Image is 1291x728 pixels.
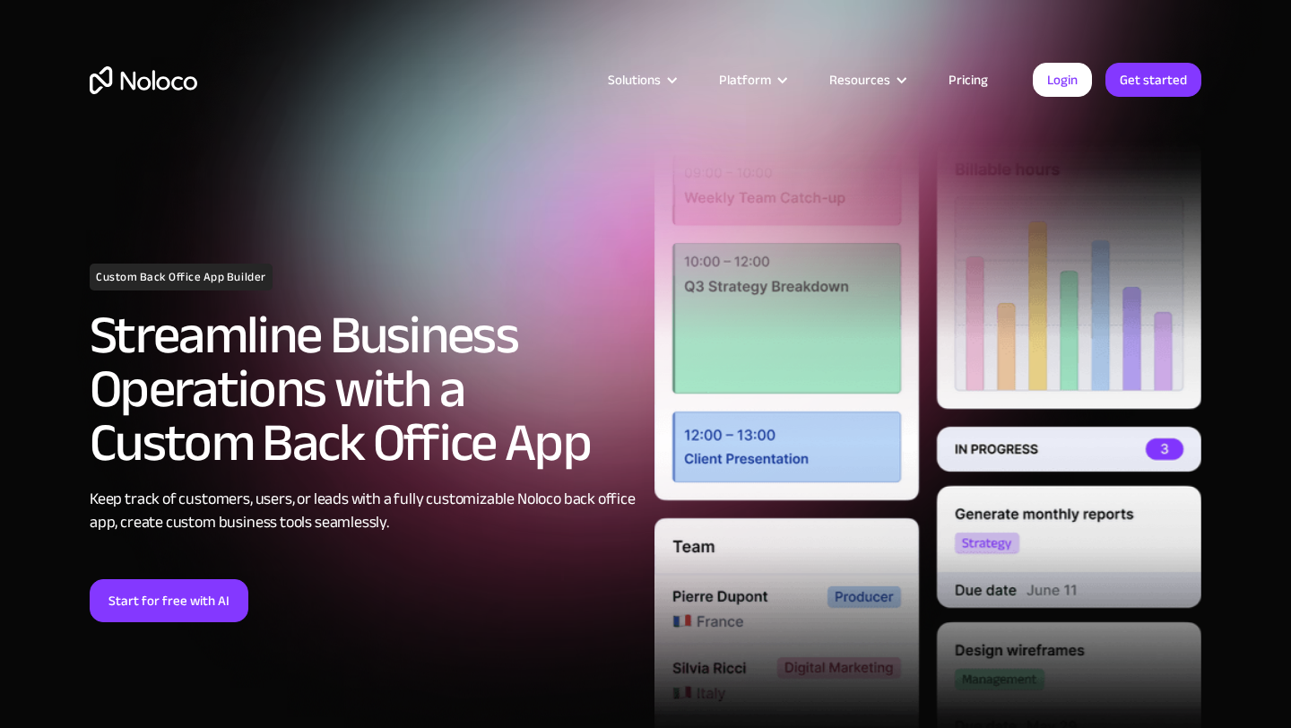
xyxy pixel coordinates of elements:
a: Pricing [926,68,1010,91]
div: Resources [829,68,890,91]
a: Login [1033,63,1092,97]
a: Get started [1105,63,1201,97]
div: Solutions [585,68,697,91]
div: Platform [719,68,771,91]
div: Resources [807,68,926,91]
div: Keep track of customers, users, or leads with a fully customizable Noloco back office app, create... [90,488,637,534]
a: Start for free with AI [90,579,248,622]
div: Platform [697,68,807,91]
div: Solutions [608,68,661,91]
h2: Streamline Business Operations with a Custom Back Office App [90,308,637,470]
a: home [90,66,197,94]
h1: Custom Back Office App Builder [90,264,273,290]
